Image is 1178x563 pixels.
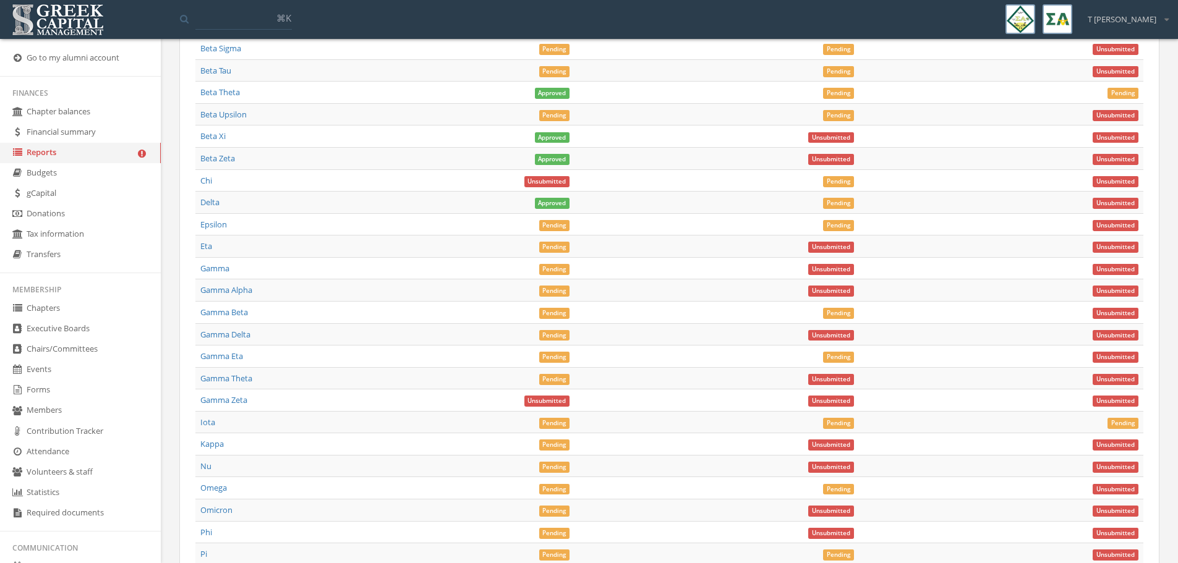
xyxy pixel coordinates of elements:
a: Unsubmitted [524,394,570,405]
span: Unsubmitted [808,396,854,407]
a: Pending [539,307,570,318]
a: Pending [539,329,570,340]
span: Unsubmitted [1093,176,1138,187]
span: Unsubmitted [1093,439,1138,451]
a: Pending [823,482,854,493]
a: Unsubmitted [1093,350,1138,362]
a: Unsubmitted [1093,219,1138,230]
a: Unsubmitted [808,460,854,472]
a: Unsubmitted [1093,240,1138,252]
a: Beta Upsilon [200,109,247,120]
a: Pending [1108,87,1138,98]
span: Unsubmitted [524,176,570,187]
a: Unsubmitted [1093,65,1138,76]
a: Unsubmitted [1093,482,1138,493]
a: Unsubmitted [1093,394,1138,405]
a: Unsubmitted [808,438,854,449]
span: Pending [823,418,854,429]
a: Nu [200,460,211,472]
span: Unsubmitted [1093,66,1138,77]
a: Pending [539,504,570,515]
a: Pending [539,350,570,362]
a: Unsubmitted [808,329,854,340]
span: Unsubmitted [1093,506,1138,517]
a: Pending [823,175,854,186]
a: Pending [539,240,570,252]
span: Pending [539,110,570,121]
span: Unsubmitted [1093,374,1138,385]
a: Gamma [200,263,229,274]
a: Beta Sigma [200,43,241,54]
span: Unsubmitted [1093,330,1138,341]
span: Pending [539,44,570,55]
span: Unsubmitted [1093,396,1138,407]
a: Eta [200,240,212,252]
span: Unsubmitted [1093,44,1138,55]
a: Pending [539,373,570,384]
span: Unsubmitted [808,374,854,385]
a: Unsubmitted [808,527,854,538]
span: Pending [539,308,570,319]
span: Unsubmitted [808,506,854,517]
a: Approved [535,153,570,164]
span: Unsubmitted [1093,352,1138,363]
span: Pending [539,462,570,473]
a: Unsubmitted [1093,329,1138,340]
a: Kappa [200,438,224,449]
span: Approved [535,154,570,165]
a: Pending [823,219,854,230]
a: Pending [823,65,854,76]
span: Unsubmitted [1093,264,1138,275]
span: Pending [823,66,854,77]
a: Beta Tau [200,65,231,76]
span: Unsubmitted [808,462,854,473]
a: Pending [823,109,854,120]
a: Pi [200,548,207,559]
span: Unsubmitted [808,330,854,341]
a: Unsubmitted [1093,109,1138,120]
span: Pending [539,330,570,341]
span: Unsubmitted [1093,132,1138,143]
a: Iota [200,417,215,428]
a: Unsubmitted [808,130,854,142]
span: Unsubmitted [1093,220,1138,231]
a: Pending [823,350,854,362]
a: Unsubmitted [1093,130,1138,142]
span: Pending [823,44,854,55]
a: Gamma Zeta [200,394,247,405]
a: Pending [539,284,570,295]
a: Unsubmitted [1093,527,1138,538]
a: Gamma Delta [200,329,250,340]
a: Unsubmitted [1093,373,1138,384]
a: Unsubmitted [1093,43,1138,54]
a: Unsubmitted [1093,153,1138,164]
span: Unsubmitted [808,242,854,253]
span: Pending [1108,88,1138,99]
a: Pending [539,438,570,449]
span: Unsubmitted [1093,154,1138,165]
span: Pending [823,176,854,187]
span: Pending [823,110,854,121]
a: Pending [539,219,570,230]
span: Pending [539,286,570,297]
a: Unsubmitted [808,504,854,515]
span: Pending [823,308,854,319]
span: ⌘K [276,12,291,24]
a: Pending [539,460,570,472]
a: Unsubmitted [1093,460,1138,472]
span: Unsubmitted [524,396,570,407]
a: Unsubmitted [1093,438,1138,449]
a: Unsubmitted [1093,284,1138,295]
span: Pending [1108,418,1138,429]
span: Approved [535,132,570,143]
span: Unsubmitted [1093,528,1138,539]
a: Chi [200,175,212,186]
span: Pending [539,439,570,451]
a: Gamma Eta [200,350,243,362]
span: Approved [535,198,570,209]
span: Pending [823,198,854,209]
span: Pending [539,418,570,429]
a: Pending [539,65,570,76]
span: Unsubmitted [808,439,854,451]
a: Unsubmitted [1093,175,1138,186]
